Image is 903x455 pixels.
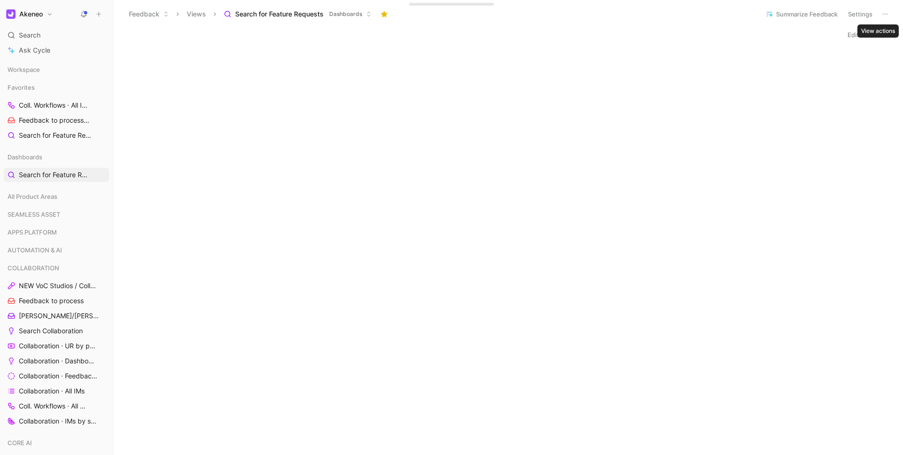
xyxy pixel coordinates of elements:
span: Favorites [8,83,35,92]
a: [PERSON_NAME]/[PERSON_NAME] Calls [4,309,109,323]
span: Feedback to process [19,296,84,306]
span: Search for Feature Requests [19,170,89,180]
a: Search for Feature Requests [4,168,109,182]
a: Feedback to process [4,294,109,308]
a: NEW VoC Studios / Collaboration [4,279,109,293]
span: COLLABORATION [8,263,59,273]
div: Dashboards [4,150,109,164]
button: Edit dashboard [843,28,895,41]
span: APPS PLATFORM [8,227,57,237]
span: Dashboards [329,9,362,19]
div: SEAMLESS ASSET [4,207,109,221]
span: Search for Feature Requests [19,131,93,141]
span: Collaboration · Dashboard [19,356,96,366]
div: All Product Areas [4,189,109,204]
div: AUTOMATION & AI [4,243,109,260]
div: All Product Areas [4,189,109,206]
div: APPS PLATFORM [4,225,109,239]
div: View actions [857,24,899,38]
span: Collaboration · Feedback by source [19,371,98,381]
div: SEAMLESS ASSET [4,207,109,224]
span: Feedback to process [19,116,92,126]
span: CORE AI [8,438,32,447]
span: Workspace [8,65,40,74]
a: Collaboration · IMs by status [4,414,109,428]
a: Coll. Workflows · All IMs [4,399,109,413]
div: COLLABORATIONNEW VoC Studios / CollaborationFeedback to process[PERSON_NAME]/[PERSON_NAME] CallsS... [4,261,109,428]
span: All Product Areas [8,192,57,201]
span: SEAMLESS ASSET [8,210,60,219]
div: Search [4,28,109,42]
span: NEW VoC Studios / Collaboration [19,281,98,290]
a: Feedback to processCOLLABORATION [4,113,109,127]
a: Collaboration · Feedback by source [4,369,109,383]
a: Coll. Workflows · All IMs [4,98,109,112]
button: AkeneoAkeneo [4,8,55,21]
h1: Akeneo [19,10,43,18]
a: Collaboration · UR by project [4,339,109,353]
span: Search [19,30,40,41]
div: COLLABORATION [4,261,109,275]
span: Collaboration · IMs by status [19,416,97,426]
button: Views [182,7,210,21]
a: Search Collaboration [4,324,109,338]
a: Ask Cycle [4,43,109,57]
button: Summarize Feedback [761,8,842,21]
div: Workspace [4,63,109,77]
span: Dashboards [8,152,42,162]
span: Collaboration · All IMs [19,386,85,396]
a: Collaboration · Dashboard [4,354,109,368]
div: DashboardsSearch for Feature Requests [4,150,109,182]
span: Ask Cycle [19,45,50,56]
button: Search for Feature RequestsDashboards [220,7,376,21]
div: CORE AI [4,436,109,453]
span: Coll. Workflows · All IMs [19,101,93,110]
span: AUTOMATION & AI [8,245,62,255]
div: CORE AI [4,436,109,450]
button: Settings [844,8,877,21]
button: Feedback [125,7,173,21]
a: Search for Feature Requests [4,128,109,142]
span: Search for Feature Requests [235,9,324,19]
div: Favorites [4,80,109,94]
span: Collaboration · UR by project [19,341,97,351]
span: Search Collaboration [19,326,83,336]
div: APPS PLATFORM [4,225,109,242]
a: Collaboration · All IMs [4,384,109,398]
div: AUTOMATION & AI [4,243,109,257]
span: [PERSON_NAME]/[PERSON_NAME] Calls [19,311,99,321]
span: Coll. Workflows · All IMs [19,401,86,411]
img: Akeneo [6,9,16,19]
